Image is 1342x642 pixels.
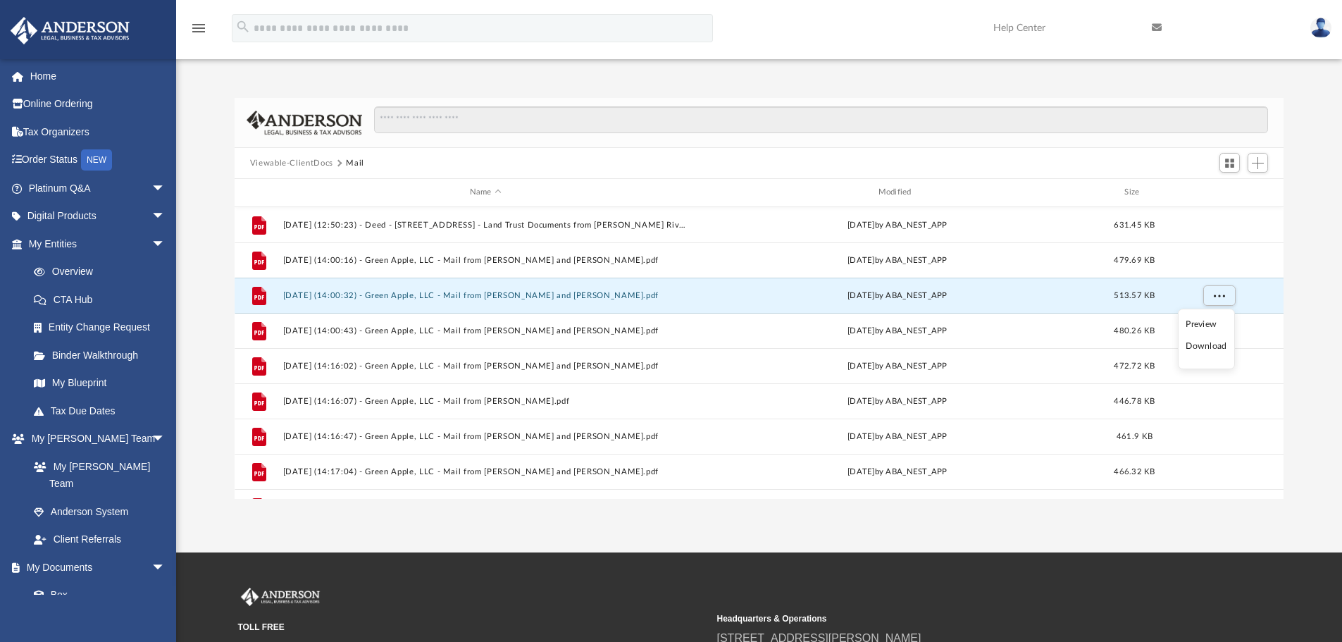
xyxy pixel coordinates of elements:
[190,27,207,37] a: menu
[695,218,1100,231] div: [DATE] by ABA_NEST_APP
[81,149,112,171] div: NEW
[20,341,187,369] a: Binder Walkthrough
[374,106,1268,133] input: Search files and folders
[10,62,187,90] a: Home
[151,425,180,454] span: arrow_drop_down
[238,621,707,634] small: TOLL FREE
[695,395,1100,407] div: [DATE] by ABA_NEST_APP
[20,397,187,425] a: Tax Due Dates
[10,553,180,581] a: My Documentsarrow_drop_down
[694,186,1100,199] div: Modified
[10,174,187,202] a: Platinum Q&Aarrow_drop_down
[6,17,134,44] img: Anderson Advisors Platinum Portal
[1248,153,1269,173] button: Add
[717,612,1186,625] small: Headquarters & Operations
[282,432,688,441] button: [DATE] (14:16:47) - Green Apple, LLC - Mail from [PERSON_NAME] and [PERSON_NAME].pdf
[20,526,180,554] a: Client Referrals
[282,397,688,406] button: [DATE] (14:16:07) - Green Apple, LLC - Mail from [PERSON_NAME].pdf
[282,291,688,300] button: [DATE] (14:00:32) - Green Apple, LLC - Mail from [PERSON_NAME] and [PERSON_NAME].pdf
[151,174,180,203] span: arrow_drop_down
[282,326,688,335] button: [DATE] (14:00:43) - Green Apple, LLC - Mail from [PERSON_NAME] and [PERSON_NAME].pdf
[1178,309,1235,369] ul: More options
[1114,221,1155,228] span: 631.45 KB
[282,467,688,476] button: [DATE] (14:17:04) - Green Apple, LLC - Mail from [PERSON_NAME] and [PERSON_NAME].pdf
[1114,291,1155,299] span: 513.57 KB
[1106,186,1162,199] div: Size
[1114,467,1155,475] span: 466.32 KB
[282,186,688,199] div: Name
[1186,339,1226,354] li: Download
[1117,432,1152,440] span: 461.9 KB
[10,118,187,146] a: Tax Organizers
[1114,326,1155,334] span: 480.26 KB
[238,588,323,606] img: Anderson Advisors Platinum Portal
[20,581,173,610] a: Box
[241,186,276,199] div: id
[695,289,1100,302] div: [DATE] by ABA_NEST_APP
[190,20,207,37] i: menu
[282,256,688,265] button: [DATE] (14:00:16) - Green Apple, LLC - Mail from [PERSON_NAME] and [PERSON_NAME].pdf
[10,202,187,230] a: Digital Productsarrow_drop_down
[1219,153,1241,173] button: Switch to Grid View
[282,221,688,230] button: [DATE] (12:50:23) - Deed - [STREET_ADDRESS] - Land Trust Documents from [PERSON_NAME] Riverside C...
[695,359,1100,372] div: [DATE] by ABA_NEST_APP
[10,90,187,118] a: Online Ordering
[10,425,180,453] a: My [PERSON_NAME] Teamarrow_drop_down
[235,207,1284,499] div: grid
[695,430,1100,443] div: [DATE] by ABA_NEST_APP
[20,285,187,314] a: CTA Hub
[1169,186,1267,199] div: id
[346,157,364,170] button: Mail
[250,157,333,170] button: Viewable-ClientDocs
[20,452,173,498] a: My [PERSON_NAME] Team
[1203,285,1235,306] button: More options
[1310,18,1331,38] img: User Pic
[1114,362,1155,369] span: 472.72 KB
[20,258,187,286] a: Overview
[151,230,180,259] span: arrow_drop_down
[695,254,1100,266] div: [DATE] by ABA_NEST_APP
[151,553,180,582] span: arrow_drop_down
[695,324,1100,337] div: [DATE] by ABA_NEST_APP
[282,362,688,371] button: [DATE] (14:16:02) - Green Apple, LLC - Mail from [PERSON_NAME] and [PERSON_NAME].pdf
[235,19,251,35] i: search
[20,314,187,342] a: Entity Change Request
[1114,397,1155,405] span: 446.78 KB
[10,230,187,258] a: My Entitiesarrow_drop_down
[10,146,187,175] a: Order StatusNEW
[695,465,1100,478] div: [DATE] by ABA_NEST_APP
[1186,317,1226,332] li: Preview
[20,498,180,526] a: Anderson System
[1114,256,1155,264] span: 479.69 KB
[20,369,180,397] a: My Blueprint
[151,202,180,231] span: arrow_drop_down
